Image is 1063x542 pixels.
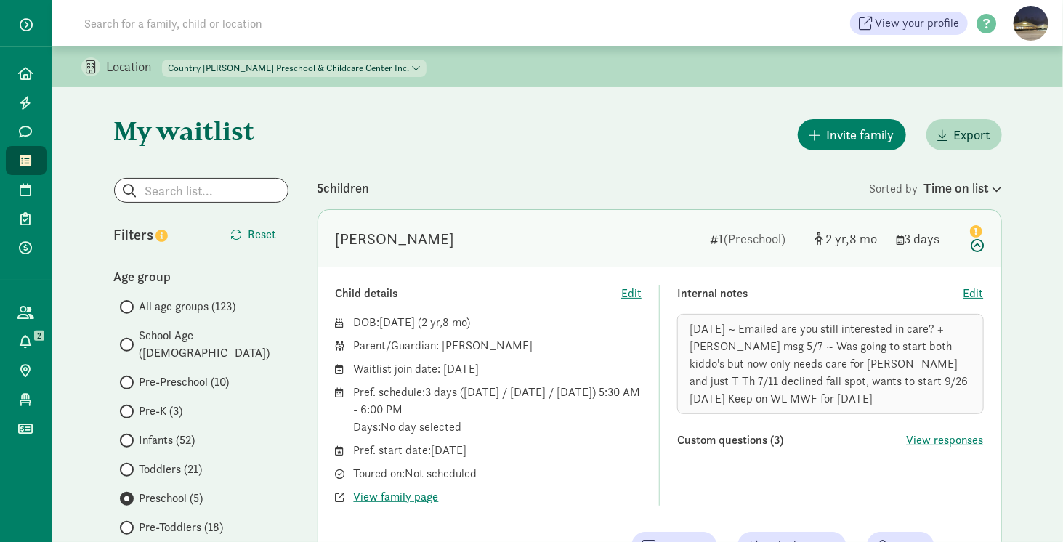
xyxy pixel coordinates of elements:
[140,432,195,449] span: Infants (52)
[106,58,162,76] p: Location
[815,229,885,248] div: [object Object]
[963,285,984,302] button: Edit
[140,373,230,391] span: Pre-Preschool (10)
[336,285,622,302] div: Child details
[850,230,878,247] span: 8
[380,315,416,330] span: [DATE]
[907,432,984,449] button: View responses
[354,360,642,378] div: Waitlist join date: [DATE]
[954,125,990,145] span: Export
[677,285,963,302] div: Internal notes
[140,519,224,536] span: Pre-Toddlers (18)
[34,331,44,341] span: 2
[140,461,203,478] span: Toddlers (21)
[318,178,870,198] div: 5 children
[140,403,183,420] span: Pre-K (3)
[76,9,483,38] input: Search for a family, child or location
[827,125,894,145] span: Invite family
[140,327,288,362] span: School Age ([DEMOGRAPHIC_DATA])
[850,12,968,35] a: View your profile
[690,321,968,406] span: [DATE] ~ Emailed are you still interested in care? + [PERSON_NAME] msg 5/7 ~ Was going to start b...
[422,315,443,330] span: 2
[114,267,288,286] div: Age group
[219,220,288,249] button: Reset
[926,119,1002,150] button: Export
[354,465,642,482] div: Toured on: Not scheduled
[724,230,786,247] span: (Preschool)
[897,229,955,248] div: 3 days
[443,315,467,330] span: 8
[354,488,439,506] button: View family page
[870,178,1002,198] div: Sorted by
[140,298,236,315] span: All age groups (123)
[114,224,201,246] div: Filters
[798,119,906,150] button: Invite family
[875,15,959,32] span: View your profile
[248,226,277,243] span: Reset
[115,179,288,202] input: Search list...
[677,432,907,449] div: Custom questions (3)
[140,490,203,507] span: Preschool (5)
[924,178,1002,198] div: Time on list
[336,227,455,251] div: Audrey Marfo
[826,230,850,247] span: 2
[354,442,642,459] div: Pref. start date: [DATE]
[354,384,642,436] div: Pref. schedule: 3 days ([DATE] / [DATE] / [DATE]) 5:30 AM - 6:00 PM Days: No day selected
[711,229,804,248] div: 1
[621,285,642,302] button: Edit
[354,337,642,355] div: Parent/Guardian: [PERSON_NAME]
[354,314,642,331] div: DOB: ( )
[6,327,47,356] a: 2
[114,116,288,145] h1: My waitlist
[990,472,1063,542] iframe: Chat Widget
